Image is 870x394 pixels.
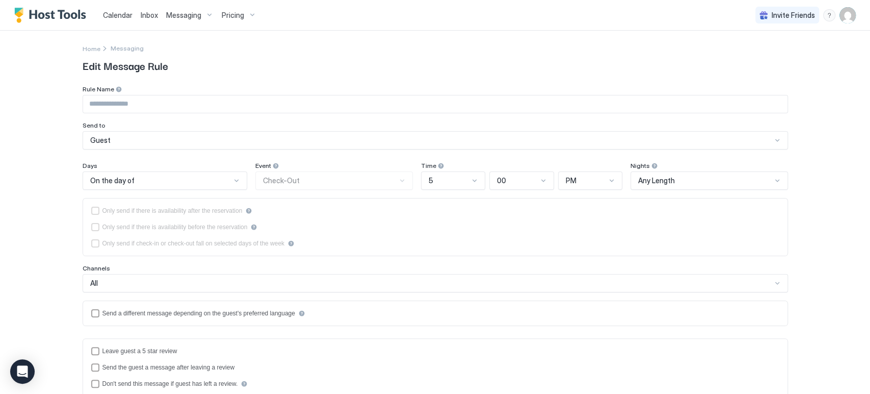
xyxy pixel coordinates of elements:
div: Breadcrumb [83,43,100,54]
span: 5 [429,176,433,185]
span: Channels [83,264,110,272]
span: PM [566,176,576,185]
span: Nights [630,162,650,169]
div: reviewEnabled [91,347,779,355]
div: User profile [839,7,856,23]
span: Days [83,162,97,169]
span: Edit Message Rule [83,58,788,73]
span: Calendar [103,11,133,19]
div: Only send if check-in or check-out fall on selected days of the week [102,240,285,247]
span: Home [83,45,100,53]
span: All [90,279,98,288]
span: Pricing [222,11,244,20]
span: Any Length [638,176,675,185]
div: Open Intercom Messenger [10,359,35,384]
div: Send the guest a message after leaving a review [102,364,235,371]
span: 00 [497,176,506,185]
span: Time [421,162,436,169]
a: Calendar [103,10,133,20]
div: Breadcrumb [111,44,144,52]
span: Event [255,162,271,169]
div: sendMessageAfterLeavingReview [91,363,779,372]
div: Only send if there is availability before the reservation [102,224,248,231]
a: Home [83,43,100,54]
div: afterReservation [91,207,779,215]
div: Send a different message depending on the guest's preferred language [102,310,295,317]
span: Invite Friends [772,11,815,20]
span: Rule Name [83,85,114,93]
span: Inbox [141,11,158,19]
span: Guest [90,136,111,145]
div: languagesEnabled [91,309,779,317]
a: Inbox [141,10,158,20]
div: disableMessageAfterReview [91,380,779,388]
input: Input Field [83,95,787,113]
div: isLimited [91,239,779,248]
span: Send to [83,121,106,129]
span: Messaging [166,11,201,20]
span: Messaging [111,44,144,52]
div: menu [823,9,835,21]
span: On the day of [90,176,135,185]
div: Only send if there is availability after the reservation [102,207,243,214]
div: Leave guest a 5 star review [102,348,177,355]
a: Host Tools Logo [14,8,91,23]
div: Don't send this message if guest has left a review. [102,380,238,387]
div: beforeReservation [91,223,779,231]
